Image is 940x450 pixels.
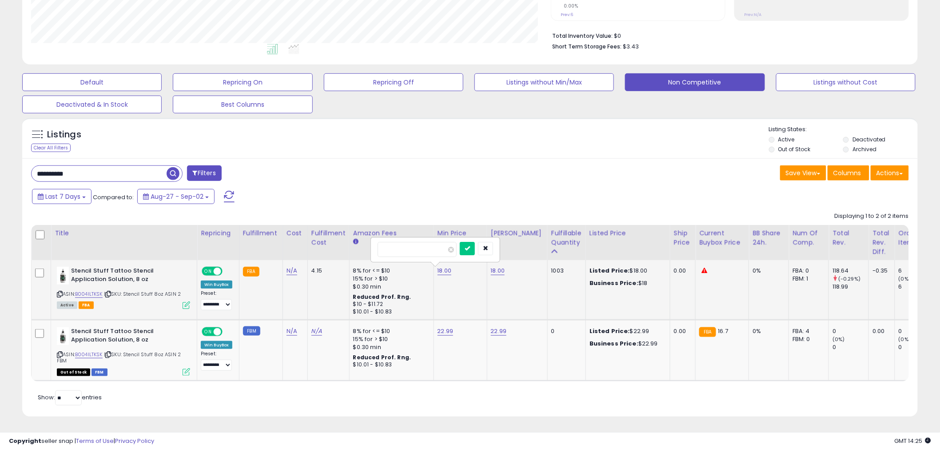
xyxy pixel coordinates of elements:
[753,327,782,335] div: 0%
[22,96,162,113] button: Deactivated & In Stock
[899,229,931,247] div: Ordered Items
[353,229,430,238] div: Amazon Fees
[561,3,578,9] small: 0.00%
[561,12,573,17] small: Prev: 6
[793,335,822,343] div: FBM: 0
[899,283,935,291] div: 6
[589,279,638,287] b: Business Price:
[438,327,454,336] a: 22.99
[353,293,411,301] b: Reduced Prof. Rng.
[137,189,215,204] button: Aug-27 - Sep-02
[287,266,297,275] a: N/A
[353,308,427,316] div: $10.01 - $10.83
[491,229,544,238] div: [PERSON_NAME]
[47,129,81,141] h5: Listings
[674,267,689,275] div: 0.00
[57,351,181,364] span: | SKU: Stencil Stuff 8oz ASIN 2 FBM
[838,275,860,282] small: (-0.29%)
[353,275,427,283] div: 15% for > $10
[243,267,259,277] small: FBA
[353,361,427,369] div: $10.01 - $10.83
[832,343,868,351] div: 0
[793,229,825,247] div: Num of Comp.
[324,73,463,91] button: Repricing Off
[778,136,795,143] label: Active
[79,301,94,309] span: FBA
[93,193,134,201] span: Compared to:
[871,165,909,181] button: Actions
[589,279,663,287] div: $18
[151,192,203,201] span: Aug-27 - Sep-02
[353,238,358,246] small: Amazon Fees.
[31,144,71,152] div: Clear All Filters
[589,229,666,238] div: Listed Price
[71,267,179,285] b: Stencil Stuff Tattoo Stencil Application Solution, 8 oz
[353,354,411,361] b: Reduced Prof. Rng.
[589,340,663,348] div: $22.99
[835,212,909,221] div: Displaying 1 to 2 of 2 items
[9,437,154,446] div: seller snap | |
[589,327,630,335] b: Listed Price:
[57,267,190,308] div: ASIN:
[674,229,692,247] div: Ship Price
[793,327,822,335] div: FBA: 4
[852,136,886,143] label: Deactivated
[899,327,935,335] div: 0
[311,267,343,275] div: 4.15
[551,327,579,335] div: 0
[551,229,582,247] div: Fulfillable Quantity
[287,327,297,336] a: N/A
[623,42,639,51] span: $3.43
[353,267,427,275] div: 8% for <= $10
[589,327,663,335] div: $22.99
[589,267,663,275] div: $18.00
[718,327,729,335] span: 16.7
[872,229,891,257] div: Total Rev. Diff.
[287,229,304,238] div: Cost
[832,283,868,291] div: 118.99
[899,343,935,351] div: 0
[22,73,162,91] button: Default
[872,267,888,275] div: -0.35
[552,32,613,40] b: Total Inventory Value:
[75,351,103,358] a: B004ILTKSK
[832,327,868,335] div: 0
[92,369,108,376] span: FBM
[589,339,638,348] b: Business Price:
[353,327,427,335] div: 8% for <= $10
[674,327,689,335] div: 0.00
[201,341,232,349] div: Win BuyBox
[438,266,452,275] a: 18.00
[104,290,181,297] span: | SKU: Stencil Stuff 8oz ASIN 2
[173,73,312,91] button: Repricing On
[699,327,716,337] small: FBA
[552,30,902,40] li: $0
[780,165,826,181] button: Save View
[57,369,90,376] span: All listings that are currently out of stock and unavailable for purchase on Amazon
[793,275,822,283] div: FBM: 1
[899,336,911,343] small: (0%)
[32,189,92,204] button: Last 7 Days
[438,229,483,238] div: Min Price
[552,43,621,50] b: Short Term Storage Fees:
[75,290,103,298] a: B004ILTKSK
[203,328,214,336] span: ON
[243,229,279,238] div: Fulfillment
[55,229,193,238] div: Title
[744,12,761,17] small: Prev: N/A
[201,281,232,289] div: Win BuyBox
[221,328,235,336] span: OFF
[57,327,69,345] img: 31YI5YmKSuL._SL40_.jpg
[311,327,322,336] a: N/A
[551,267,579,275] div: 1003
[221,268,235,275] span: OFF
[899,275,911,282] small: (0%)
[625,73,765,91] button: Non Competitive
[491,327,507,336] a: 22.99
[115,437,154,445] a: Privacy Policy
[769,125,918,134] p: Listing States:
[243,326,260,336] small: FBM
[491,266,505,275] a: 18.00
[173,96,312,113] button: Best Columns
[793,267,822,275] div: FBA: 0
